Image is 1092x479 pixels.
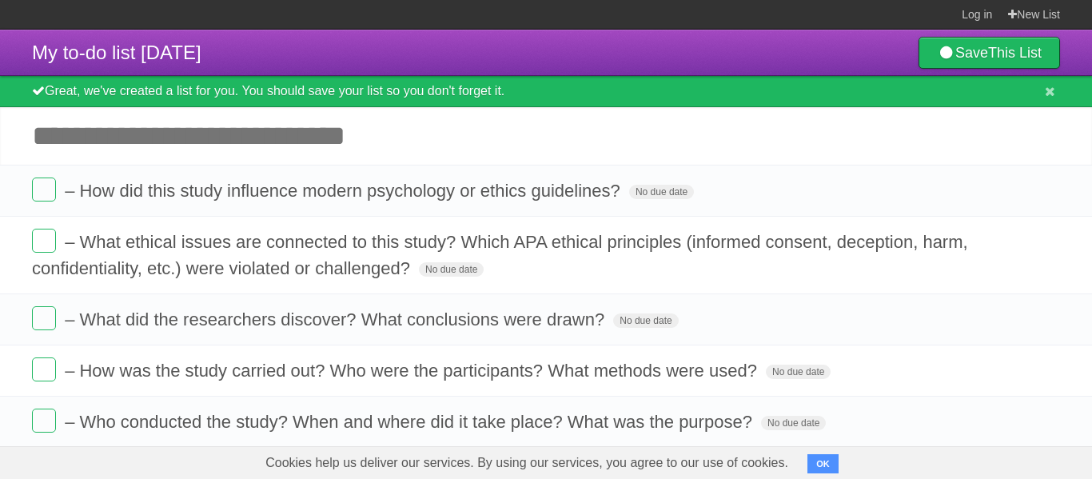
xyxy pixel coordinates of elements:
span: No due date [613,313,678,328]
label: Done [32,409,56,433]
label: Done [32,306,56,330]
a: SaveThis List [919,37,1060,69]
span: – How was the study carried out? Who were the participants? What methods were used? [65,361,761,381]
span: My to-do list [DATE] [32,42,201,63]
span: No due date [766,365,831,379]
span: – How did this study influence modern psychology or ethics guidelines? [65,181,624,201]
span: – What ethical issues are connected to this study? Which APA ethical principles (informed consent... [32,232,968,278]
span: No due date [629,185,694,199]
span: – What did the researchers discover? What conclusions were drawn? [65,309,608,329]
button: OK [807,454,839,473]
span: No due date [419,262,484,277]
span: – Who conducted the study? When and where did it take place? What was the purpose? [65,412,756,432]
b: This List [988,45,1042,61]
label: Done [32,178,56,202]
label: Done [32,229,56,253]
label: Done [32,357,56,381]
span: No due date [761,416,826,430]
span: Cookies help us deliver our services. By using our services, you agree to our use of cookies. [249,447,804,479]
